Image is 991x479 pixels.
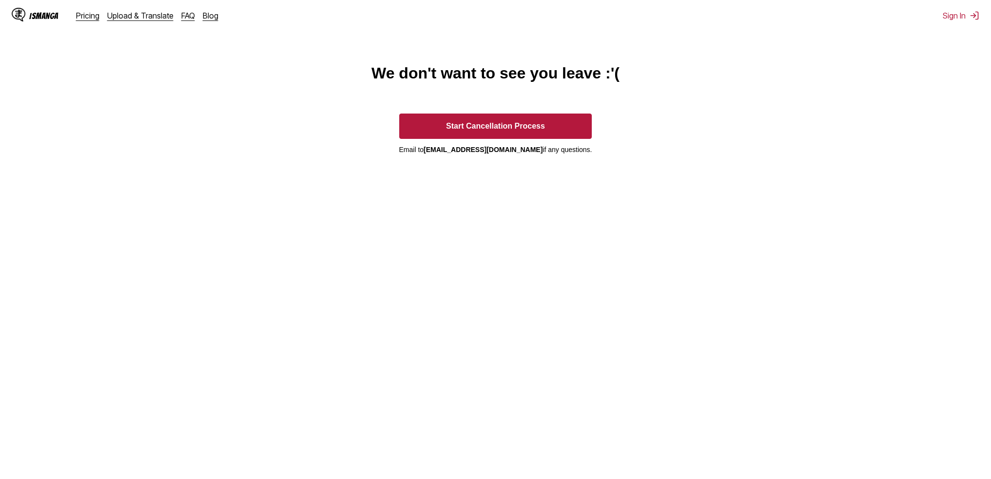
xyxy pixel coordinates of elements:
[181,11,195,20] a: FAQ
[943,11,979,20] button: Sign In
[203,11,218,20] a: Blog
[399,146,592,153] p: Email to if any questions.
[424,146,543,153] b: [EMAIL_ADDRESS][DOMAIN_NAME]
[970,11,979,20] img: Sign out
[399,114,592,139] button: Start Cancellation Process
[12,8,76,23] a: IsManga LogoIsManga
[371,64,620,82] h1: We don't want to see you leave :'(
[76,11,99,20] a: Pricing
[107,11,174,20] a: Upload & Translate
[29,11,58,20] div: IsManga
[12,8,25,21] img: IsManga Logo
